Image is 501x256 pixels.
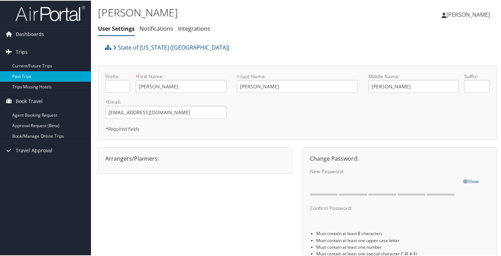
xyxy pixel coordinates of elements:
[310,167,458,174] label: New Password:
[105,125,139,131] em: Required fields
[16,141,52,159] span: Travel Approval
[100,154,290,162] div: Arrangers/Planners:
[316,236,489,243] li: Must contain at least one upper case letter
[316,243,489,250] li: Must contain at least one number
[178,24,210,32] a: Integrations
[16,25,44,42] span: Dashboards
[368,72,459,79] label: Middle Name:
[237,72,358,79] label: Last Name:
[140,24,173,32] a: Notifications
[463,176,479,184] a: Show
[105,72,130,79] label: Prefix:
[305,154,495,162] div: Change Password:
[98,24,135,32] a: User Settings
[310,204,458,211] label: Confirm Password:
[16,43,28,60] span: Trips
[463,178,479,184] span: Show
[113,40,230,54] a: State of [US_STATE] ([GEOGRAPHIC_DATA])
[136,72,226,79] label: First Name:
[446,10,490,18] span: [PERSON_NAME]
[464,72,489,79] label: Suffix:
[316,229,489,236] li: Must contain at least 8 characters
[105,98,226,105] label: Email:
[16,92,43,109] span: Book Travel
[15,5,85,21] img: airportal-logo.png
[98,5,364,19] h1: [PERSON_NAME]
[442,3,497,24] a: [PERSON_NAME]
